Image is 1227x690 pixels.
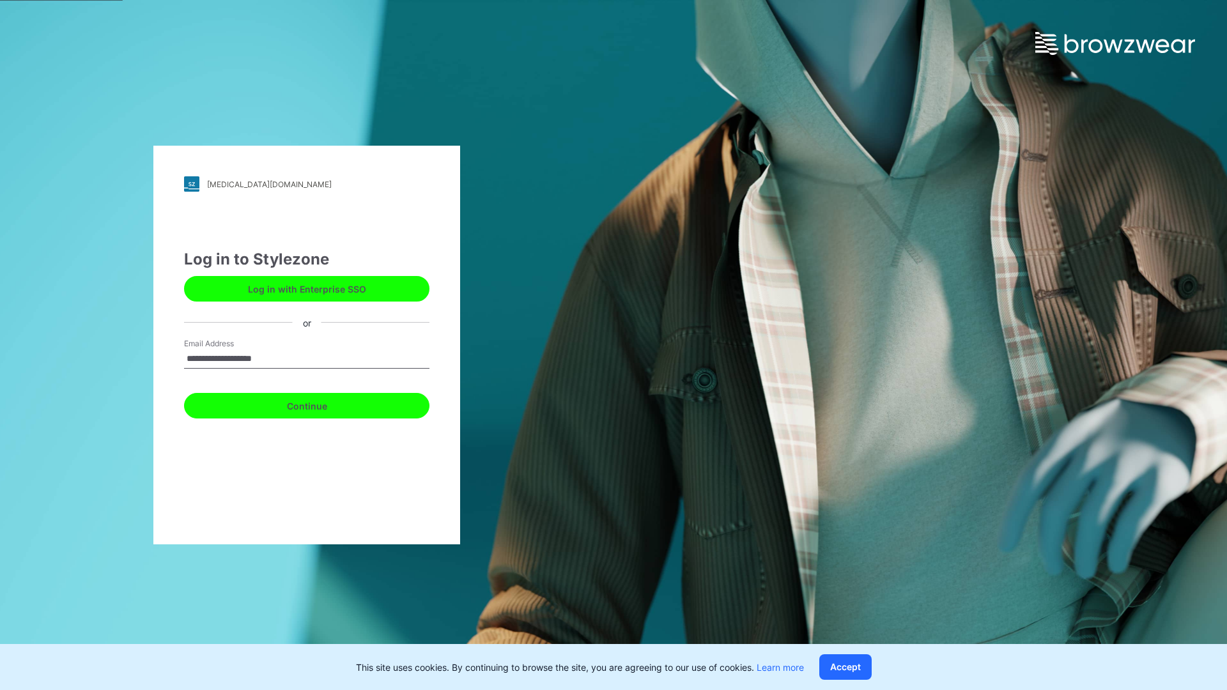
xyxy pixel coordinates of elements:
[207,180,332,189] div: [MEDICAL_DATA][DOMAIN_NAME]
[293,316,321,329] div: or
[184,276,429,302] button: Log in with Enterprise SSO
[819,654,872,680] button: Accept
[1035,32,1195,55] img: browzwear-logo.e42bd6dac1945053ebaf764b6aa21510.svg
[184,176,199,192] img: stylezone-logo.562084cfcfab977791bfbf7441f1a819.svg
[184,338,274,349] label: Email Address
[184,393,429,418] button: Continue
[356,661,804,674] p: This site uses cookies. By continuing to browse the site, you are agreeing to our use of cookies.
[184,248,429,271] div: Log in to Stylezone
[184,176,429,192] a: [MEDICAL_DATA][DOMAIN_NAME]
[757,662,804,673] a: Learn more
